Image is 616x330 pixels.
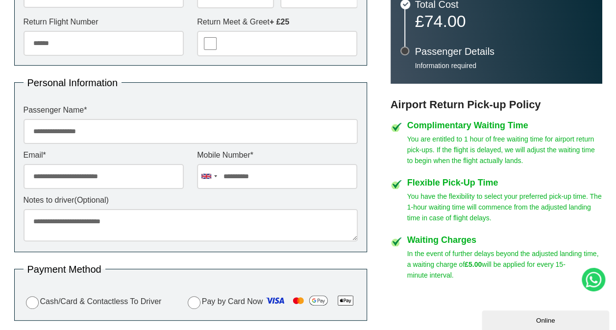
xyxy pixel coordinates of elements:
[24,106,358,114] label: Passenger Name
[197,151,357,159] label: Mobile Number
[424,12,466,30] span: 74.00
[407,248,602,281] p: In the event of further delays beyond the adjusted landing time, a waiting charge of will be appl...
[188,296,200,309] input: Pay by Card Now
[24,295,162,309] label: Cash/Card & Contactless To Driver
[197,165,220,189] div: United Kingdom: +44
[24,78,122,88] legend: Personal Information
[26,296,39,309] input: Cash/Card & Contactless To Driver
[415,47,592,56] h3: Passenger Details
[407,191,602,223] p: You have the flexibility to select your preferred pick-up time. The 1-hour waiting time will comm...
[24,196,358,204] label: Notes to driver
[407,134,602,166] p: You are entitled to 1 hour of free waiting time for airport return pick-ups. If the flight is del...
[407,121,602,130] h4: Complimentary Waiting Time
[197,18,357,26] label: Return Meet & Greet
[407,178,602,187] h4: Flexible Pick-Up Time
[24,264,105,274] legend: Payment Method
[185,293,358,311] label: Pay by Card Now
[415,61,592,70] p: Information required
[465,260,482,268] strong: £5.00
[74,196,109,204] span: (Optional)
[482,308,611,330] iframe: chat widget
[407,236,602,244] h4: Waiting Charges
[391,98,602,111] h3: Airport Return Pick-up Policy
[415,14,592,28] p: £
[24,151,184,159] label: Email
[270,18,289,26] strong: + £25
[24,18,184,26] label: Return Flight Number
